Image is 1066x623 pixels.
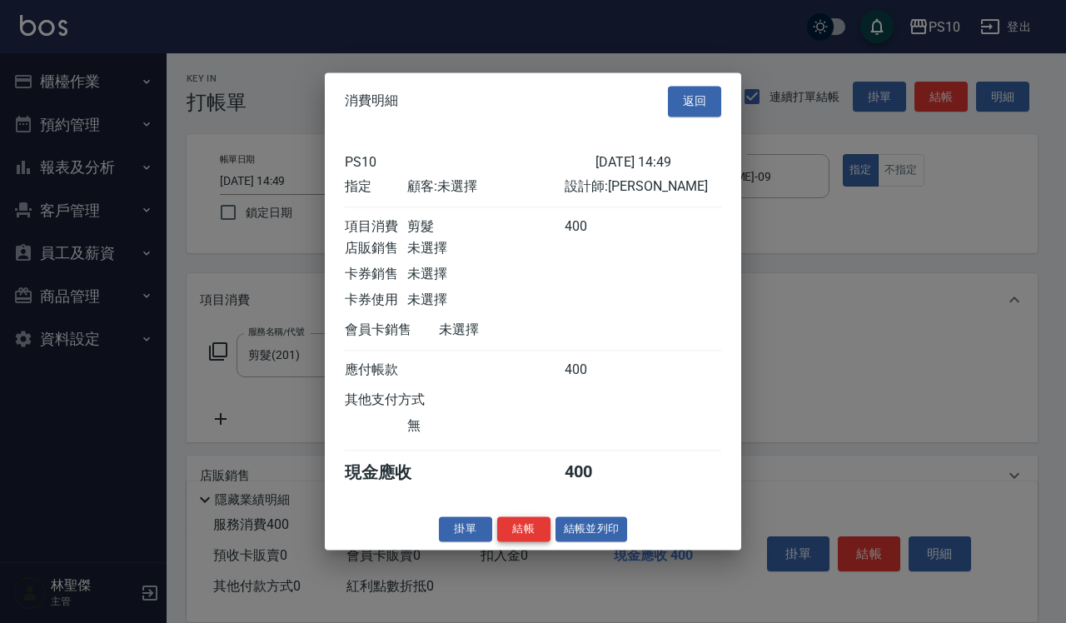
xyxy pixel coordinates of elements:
div: 顧客: 未選擇 [407,178,564,196]
div: 會員卡銷售 [345,321,439,339]
div: 卡券銷售 [345,266,407,283]
button: 返回 [668,86,721,117]
div: 卡券使用 [345,292,407,309]
button: 掛單 [439,516,492,542]
div: 未選擇 [439,321,595,339]
div: 未選擇 [407,240,564,257]
div: 剪髮 [407,218,564,236]
div: 店販銷售 [345,240,407,257]
div: 無 [407,417,564,435]
button: 結帳並列印 [555,516,628,542]
div: 項目消費 [345,218,407,236]
button: 結帳 [497,516,550,542]
div: 其他支付方式 [345,391,471,409]
div: [DATE] 14:49 [595,154,721,170]
div: 設計師: [PERSON_NAME] [565,178,721,196]
span: 消費明細 [345,93,398,110]
div: 指定 [345,178,407,196]
div: 現金應收 [345,461,439,484]
div: 400 [565,461,627,484]
div: 應付帳款 [345,361,407,379]
div: 400 [565,361,627,379]
div: 未選擇 [407,266,564,283]
div: 未選擇 [407,292,564,309]
div: 400 [565,218,627,236]
div: PS10 [345,154,595,170]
